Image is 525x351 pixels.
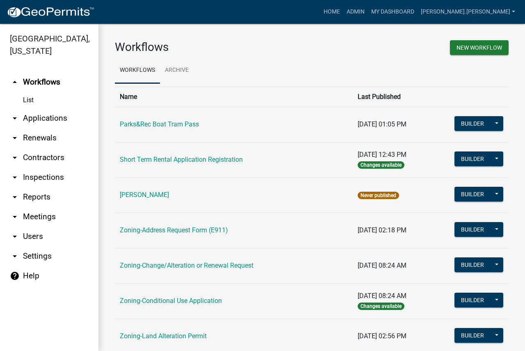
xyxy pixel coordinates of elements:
button: Builder [454,257,491,272]
a: Archive [160,57,194,84]
a: Zoning-Land Alteration Permit [120,332,207,340]
th: Name [115,87,353,107]
a: Workflows [115,57,160,84]
a: Admin [343,4,368,20]
i: arrow_drop_down [10,251,20,261]
button: New Workflow [450,40,509,55]
button: Builder [454,187,491,202]
button: Builder [454,222,491,237]
a: My Dashboard [368,4,418,20]
h3: Workflows [115,40,306,54]
a: Zoning-Change/Alteration or Renewal Request [120,262,253,269]
span: Changes available [358,303,404,310]
i: arrow_drop_down [10,133,20,143]
th: Last Published [353,87,449,107]
i: arrow_drop_down [10,192,20,202]
a: Zoning-Address Request Form (E911) [120,226,228,234]
span: [DATE] 01:05 PM [358,120,406,128]
a: Home [320,4,343,20]
i: arrow_drop_down [10,172,20,182]
i: arrow_drop_down [10,113,20,123]
button: Builder [454,116,491,131]
span: [DATE] 08:24 AM [358,262,406,269]
i: arrow_drop_down [10,212,20,222]
i: arrow_drop_down [10,153,20,163]
a: [PERSON_NAME] [120,191,169,199]
span: [DATE] 02:18 PM [358,226,406,234]
span: Changes available [358,161,404,169]
i: arrow_drop_down [10,232,20,241]
span: [DATE] 02:56 PM [358,332,406,340]
i: arrow_drop_up [10,77,20,87]
a: Parks&Rec Boat Tram Pass [120,120,199,128]
button: Builder [454,293,491,307]
button: Builder [454,151,491,166]
a: Short Term Rental Application Registration [120,156,243,163]
span: [DATE] 08:24 AM [358,292,406,300]
button: Builder [454,328,491,343]
a: Zoning-Conditional Use Application [120,297,222,305]
span: Never published [358,192,399,199]
a: [PERSON_NAME].[PERSON_NAME] [418,4,518,20]
span: [DATE] 12:43 PM [358,151,406,158]
i: help [10,271,20,281]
